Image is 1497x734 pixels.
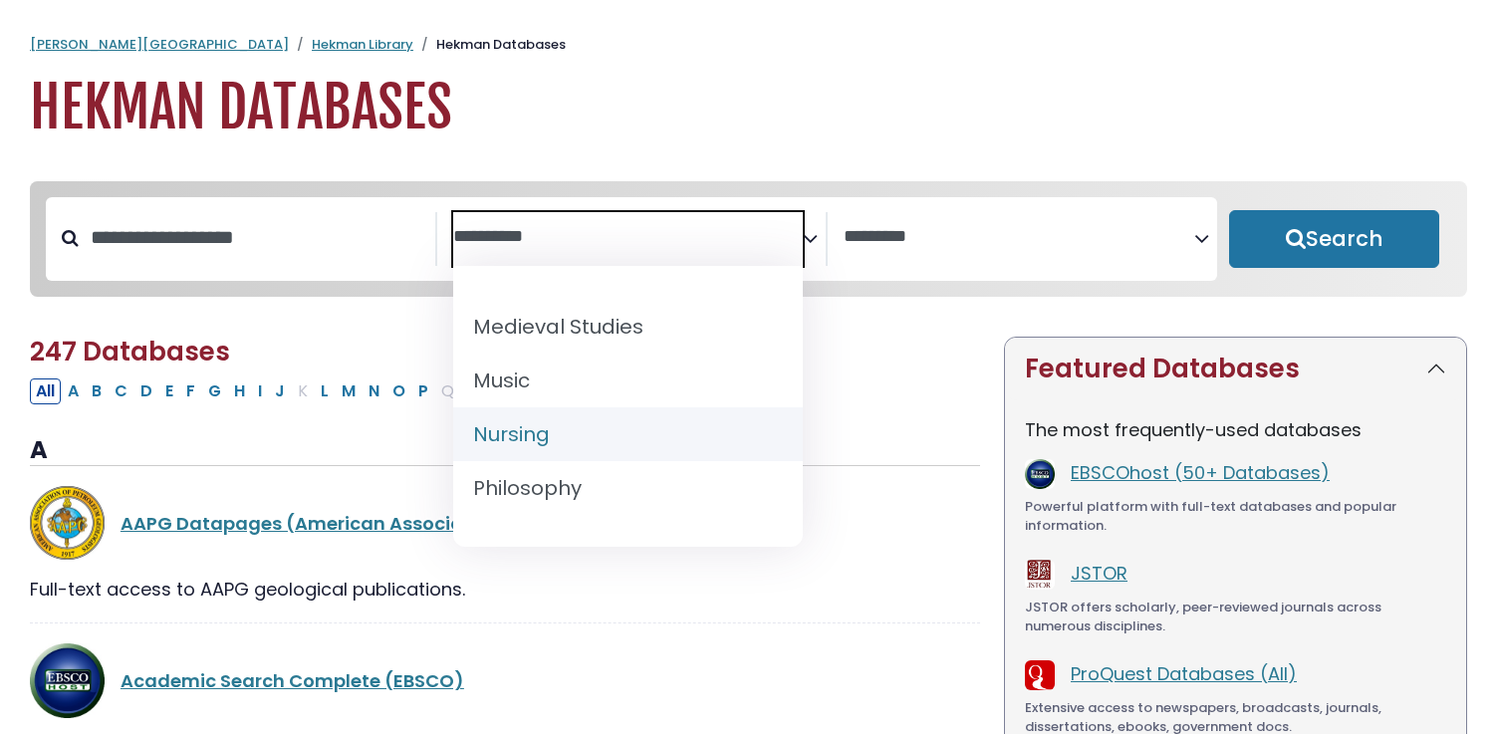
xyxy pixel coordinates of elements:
[453,300,803,354] li: Medieval Studies
[315,378,335,404] button: Filter Results L
[121,511,737,536] a: AAPG Datapages (American Association of Petroleum Geologists)
[121,668,464,693] a: Academic Search Complete (EBSCO)
[336,378,362,404] button: Filter Results M
[30,35,289,54] a: [PERSON_NAME][GEOGRAPHIC_DATA]
[109,378,133,404] button: Filter Results C
[386,378,411,404] button: Filter Results O
[412,378,434,404] button: Filter Results P
[269,378,291,404] button: Filter Results J
[30,377,702,402] div: Alpha-list to filter by first letter of database name
[79,221,435,254] input: Search database by title or keyword
[1005,338,1466,400] button: Featured Databases
[1071,460,1330,485] a: EBSCOhost (50+ Databases)
[844,227,1194,248] textarea: Search
[228,378,251,404] button: Filter Results H
[30,35,1467,55] nav: breadcrumb
[1229,210,1439,268] button: Submit for Search Results
[30,436,980,466] h3: A
[453,515,803,569] li: Physics
[453,461,803,515] li: Philosophy
[1025,598,1446,636] div: JSTOR offers scholarly, peer-reviewed journals across numerous disciplines.
[159,378,179,404] button: Filter Results E
[86,378,108,404] button: Filter Results B
[453,407,803,461] li: Nursing
[312,35,413,54] a: Hekman Library
[30,378,61,404] button: All
[1071,561,1127,586] a: JSTOR
[363,378,385,404] button: Filter Results N
[1025,497,1446,536] div: Powerful platform with full-text databases and popular information.
[453,227,804,248] textarea: Search
[453,354,803,407] li: Music
[30,181,1467,297] nav: Search filters
[30,75,1467,141] h1: Hekman Databases
[1071,661,1297,686] a: ProQuest Databases (All)
[180,378,201,404] button: Filter Results F
[62,378,85,404] button: Filter Results A
[252,378,268,404] button: Filter Results I
[30,576,980,603] div: Full-text access to AAPG geological publications.
[30,334,230,369] span: 247 Databases
[202,378,227,404] button: Filter Results G
[1025,416,1446,443] p: The most frequently-used databases
[413,35,566,55] li: Hekman Databases
[134,378,158,404] button: Filter Results D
